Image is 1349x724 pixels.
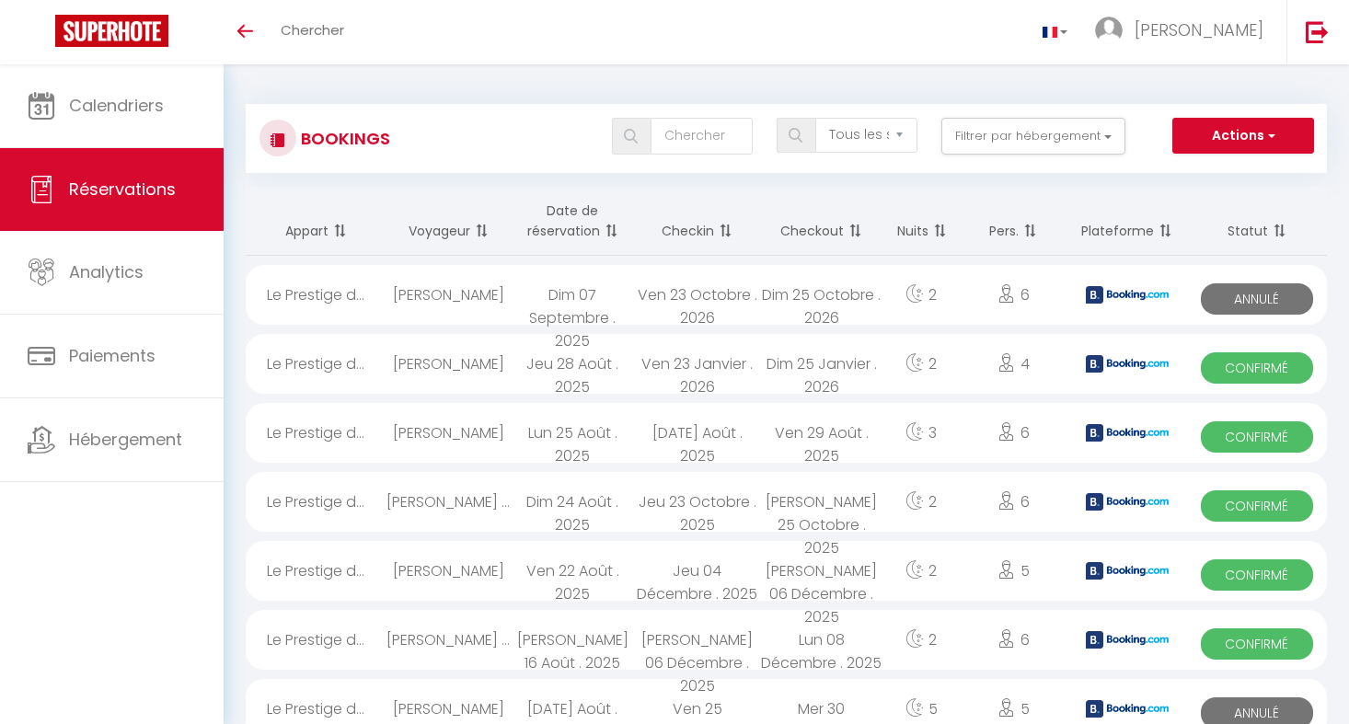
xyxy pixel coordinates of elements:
th: Sort by nights [883,187,959,256]
th: Sort by checkout [759,187,883,256]
button: Actions [1172,118,1314,155]
span: Chercher [281,20,344,40]
input: Chercher [651,118,753,155]
th: Sort by channel [1067,187,1186,256]
span: Réservations [69,178,176,201]
th: Sort by status [1186,187,1327,256]
th: Sort by guest [386,187,511,256]
h3: Bookings [296,118,390,159]
th: Sort by booking date [511,187,635,256]
img: ... [1095,17,1123,44]
button: Filtrer par hébergement [941,118,1125,155]
img: Super Booking [55,15,168,47]
span: Calendriers [69,94,164,117]
img: logout [1306,20,1329,43]
span: [PERSON_NAME] [1135,18,1263,41]
span: Hébergement [69,428,182,451]
th: Sort by checkin [635,187,759,256]
span: Paiements [69,344,156,367]
th: Sort by people [960,187,1068,256]
span: Analytics [69,260,144,283]
th: Sort by rentals [246,187,386,256]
